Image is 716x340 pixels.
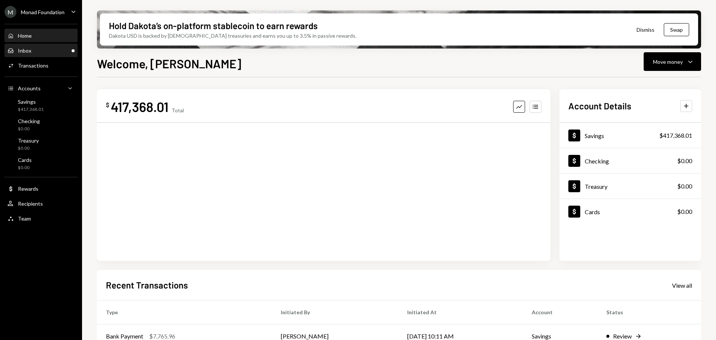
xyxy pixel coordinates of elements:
div: $0.00 [677,156,692,165]
button: Swap [664,23,689,36]
button: Dismiss [627,21,664,38]
div: Dakota USD is backed by [DEMOGRAPHIC_DATA] treasuries and earns you up to 3.5% in passive rewards. [109,32,357,40]
a: Treasury$0.00 [559,174,701,199]
a: Checking$0.00 [4,116,78,134]
div: $0.00 [677,207,692,216]
button: Move money [644,52,701,71]
th: Initiated By [272,300,398,324]
div: Team [18,215,31,222]
div: $0.00 [677,182,692,191]
a: Transactions [4,59,78,72]
a: Rewards [4,182,78,195]
div: Rewards [18,185,38,192]
h1: Welcome, [PERSON_NAME] [97,56,241,71]
a: Recipients [4,197,78,210]
div: Recipients [18,200,43,207]
div: $0.00 [18,145,39,152]
th: Initiated At [398,300,523,324]
div: $417,368.01 [18,106,44,113]
div: Cards [18,157,32,163]
div: Checking [18,118,40,124]
a: Home [4,29,78,42]
a: Checking$0.00 [559,148,701,173]
div: Cards [585,208,600,215]
th: Type [97,300,272,324]
div: 417,368.01 [111,98,169,115]
a: Treasury$0.00 [4,135,78,153]
div: Hold Dakota’s on-platform stablecoin to earn rewards [109,19,318,32]
a: Team [4,212,78,225]
h2: Recent Transactions [106,279,188,291]
a: Savings$417,368.01 [559,123,701,148]
a: Cards$0.00 [4,155,78,172]
div: $0.00 [18,126,40,132]
div: Accounts [18,85,41,91]
a: Inbox [4,44,78,57]
th: Account [523,300,598,324]
div: Move money [653,58,683,66]
a: Cards$0.00 [559,199,701,224]
div: $0.00 [18,165,32,171]
div: Home [18,32,32,39]
div: Total [172,107,184,113]
div: Checking [585,157,609,165]
div: $417,368.01 [659,131,692,140]
div: Savings [585,132,604,139]
a: Savings$417,368.01 [4,96,78,114]
div: Transactions [18,62,48,69]
div: Savings [18,99,44,105]
h2: Account Details [568,100,631,112]
div: Monad Foundation [21,9,65,15]
div: Treasury [585,183,607,190]
th: Status [597,300,701,324]
div: $ [106,101,109,109]
div: M [4,6,16,18]
a: Accounts [4,81,78,95]
div: Inbox [18,47,31,54]
div: Treasury [18,137,39,144]
a: View all [672,281,692,289]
